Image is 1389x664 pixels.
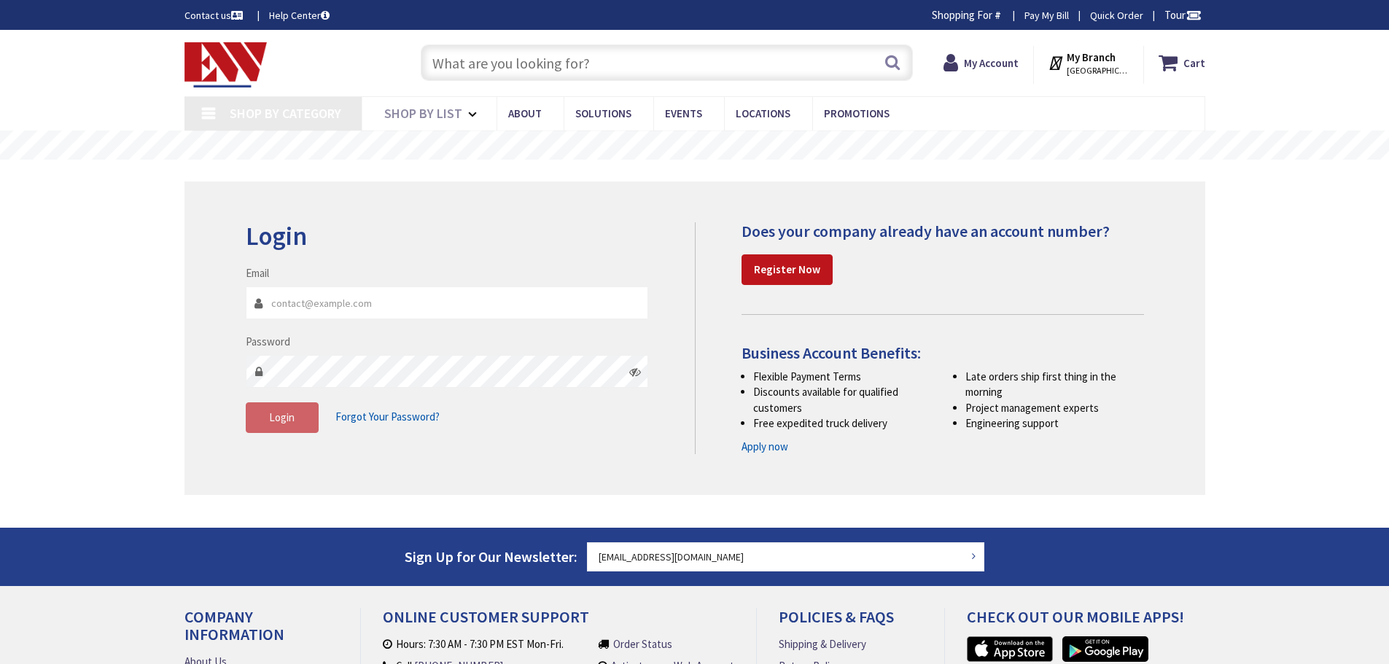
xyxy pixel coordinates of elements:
[184,608,338,654] h4: Company Information
[995,8,1001,22] strong: #
[184,8,246,23] a: Contact us
[383,636,585,652] li: Hours: 7:30 AM - 7:30 PM EST Mon-Fri.
[269,410,295,424] span: Login
[421,44,913,81] input: What are you looking for?
[1159,50,1205,76] a: Cart
[964,56,1019,70] strong: My Account
[384,105,462,122] span: Shop By List
[184,42,268,87] img: Electrical Wholesalers, Inc.
[383,608,734,636] h4: Online Customer Support
[824,106,890,120] span: Promotions
[736,106,790,120] span: Locations
[742,254,833,285] a: Register Now
[965,369,1144,400] li: Late orders ship first thing in the morning
[246,402,319,433] button: Login
[753,415,932,431] li: Free expedited truck delivery
[779,636,866,652] a: Shipping & Delivery
[779,608,922,636] h4: Policies & FAQs
[335,403,440,431] a: Forgot Your Password?
[1067,50,1116,64] strong: My Branch
[613,636,672,652] a: Order Status
[665,106,702,120] span: Events
[405,547,577,566] span: Sign Up for Our Newsletter:
[753,384,932,415] li: Discounts available for qualified customers
[246,334,290,349] label: Password
[246,265,269,281] label: Email
[742,344,1144,362] h4: Business Account Benefits:
[742,439,788,454] a: Apply now
[335,410,440,423] span: Forgot Your Password?
[1024,8,1069,23] a: Pay My Bill
[230,105,341,122] span: Shop By Category
[1067,65,1129,77] span: [GEOGRAPHIC_DATA], [GEOGRAPHIC_DATA]
[753,369,932,384] li: Flexible Payment Terms
[246,286,649,319] input: Email
[575,106,631,120] span: Solutions
[932,8,992,22] span: Shopping For
[1048,50,1129,76] div: My Branch [GEOGRAPHIC_DATA], [GEOGRAPHIC_DATA]
[965,400,1144,415] li: Project management experts
[965,415,1144,431] li: Engineering support
[943,50,1019,76] a: My Account
[1090,8,1143,23] a: Quick Order
[269,8,330,23] a: Help Center
[1183,50,1205,76] strong: Cart
[1164,8,1202,22] span: Tour
[629,366,641,378] i: Click here to show/hide password
[967,608,1216,636] h4: Check out Our Mobile Apps!
[508,106,542,120] span: About
[742,222,1144,240] h4: Does your company already have an account number?
[562,138,829,154] rs-layer: Free Same Day Pickup at 19 Locations
[246,222,649,251] h2: Login
[587,542,985,571] input: Enter your email address
[754,262,820,276] strong: Register Now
